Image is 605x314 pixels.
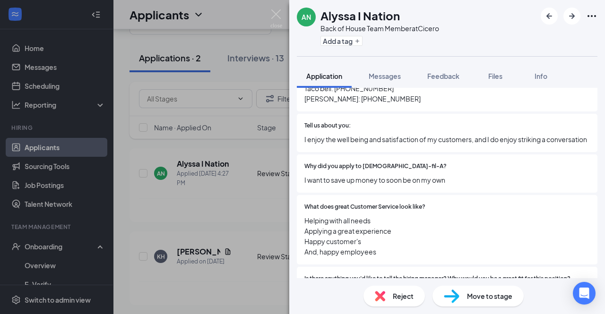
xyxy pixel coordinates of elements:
h1: Alyssa I Nation [320,8,400,24]
svg: ArrowRight [566,10,578,22]
span: Is there anything you'd like to tell the hiring manager? Why would you be a great fit for this po... [304,274,570,283]
span: I enjoy the well being and satisfaction of my customers, and I do enjoy striking a conversation [304,134,590,144]
svg: Ellipses [586,10,597,22]
span: What does great Customer Service look like? [304,203,425,212]
span: Files [488,72,502,80]
span: I want to save up money to soon be on my own [304,175,590,185]
button: PlusAdd a tag [320,36,363,46]
span: Application [306,72,342,80]
span: Taco bell: [PHONE_NUMBER] [PERSON_NAME]: [PHONE_NUMBER] [304,83,590,104]
span: Helping with all needs Applying a great experience Happy customer's And, happy employees [304,215,590,257]
div: Open Intercom Messenger [573,282,596,305]
span: Tell us about you: [304,121,351,130]
svg: ArrowLeftNew [544,10,555,22]
span: Messages [369,72,401,80]
button: ArrowRight [563,8,580,25]
svg: Plus [354,38,360,44]
span: Reject [393,291,414,301]
span: Info [535,72,547,80]
span: Feedback [427,72,459,80]
div: AN [302,12,311,22]
span: Move to stage [467,291,512,301]
div: Back of House Team Member at Cicero [320,24,439,33]
button: ArrowLeftNew [541,8,558,25]
span: Why did you apply to [DEMOGRAPHIC_DATA]-fil-A? [304,162,447,171]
